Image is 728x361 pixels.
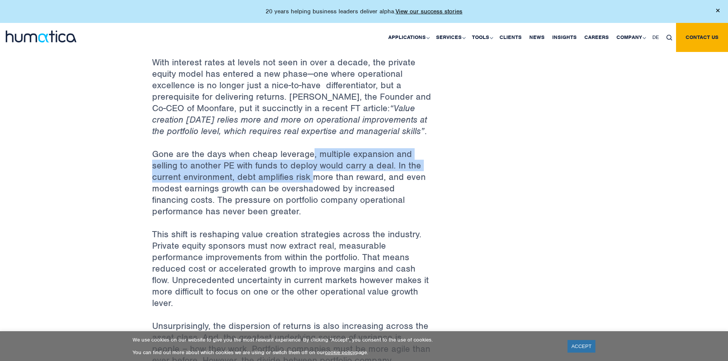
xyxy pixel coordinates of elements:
[496,23,525,52] a: Clients
[266,8,462,15] p: 20 years helping business leaders deliver alpha.
[128,25,253,40] input: Email*
[6,31,76,42] img: logo
[152,228,431,320] p: This shift is reshaping value creation strategies across the industry. Private equity sponsors mu...
[548,23,580,52] a: Insights
[432,23,468,52] a: Services
[525,23,548,52] a: News
[2,51,7,56] input: I agree to Humatica'sData Protection Policyand that Humatica may use my data to contact e via ema...
[676,23,728,52] a: Contact us
[567,340,595,353] a: ACCEPT
[384,23,432,52] a: Applications
[152,148,431,228] p: Gone are the days when cheap leverage, multiple expansion and selling to another PE with funds to...
[468,23,496,52] a: Tools
[325,349,355,356] a: cookie policy
[152,20,431,148] p: With interest rates at levels not seen in over a decade, the private equity model has entered a n...
[396,8,462,15] a: View our success stories
[580,23,613,52] a: Careers
[652,34,659,40] span: DE
[613,23,649,52] a: Company
[60,50,113,56] a: Data Protection Policy
[649,23,663,52] a: DE
[666,35,672,40] img: search_icon
[133,349,558,356] p: You can find out more about which cookies we are using or switch them off on our page.
[128,2,253,17] input: Last name*
[133,337,558,343] p: We use cookies on our website to give you the most relevant experience. By clicking “Accept”, you...
[10,50,236,63] p: I agree to Humatica's and that Humatica may use my data to contact e via email.
[152,102,427,137] em: “Value creation [DATE] relies more and more on operational improvements at the portfolio level, w...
